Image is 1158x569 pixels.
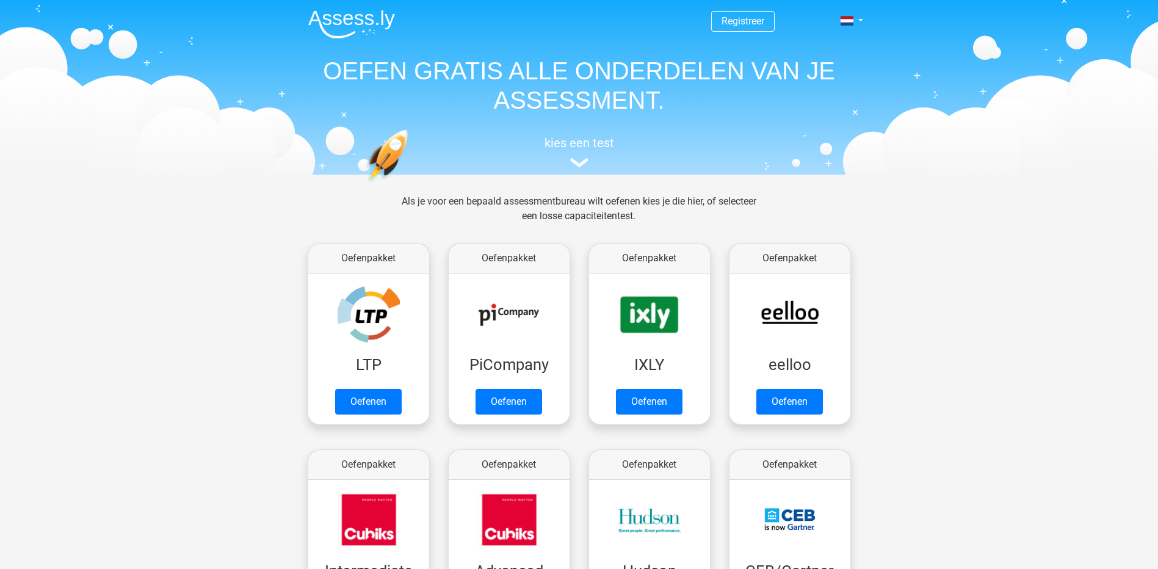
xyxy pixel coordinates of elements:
a: Oefenen [476,389,542,415]
h1: OEFEN GRATIS ALLE ONDERDELEN VAN JE ASSESSMENT. [299,56,860,115]
div: Als je voor een bepaald assessmentbureau wilt oefenen kies je die hier, of selecteer een losse ca... [392,194,766,238]
a: Oefenen [756,389,823,415]
a: Oefenen [616,389,682,415]
a: Oefenen [335,389,402,415]
img: assessment [570,158,588,167]
h5: kies een test [299,136,860,150]
img: Assessly [308,10,395,38]
img: oefenen [366,129,455,240]
a: Registreer [722,15,764,27]
a: kies een test [299,136,860,168]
